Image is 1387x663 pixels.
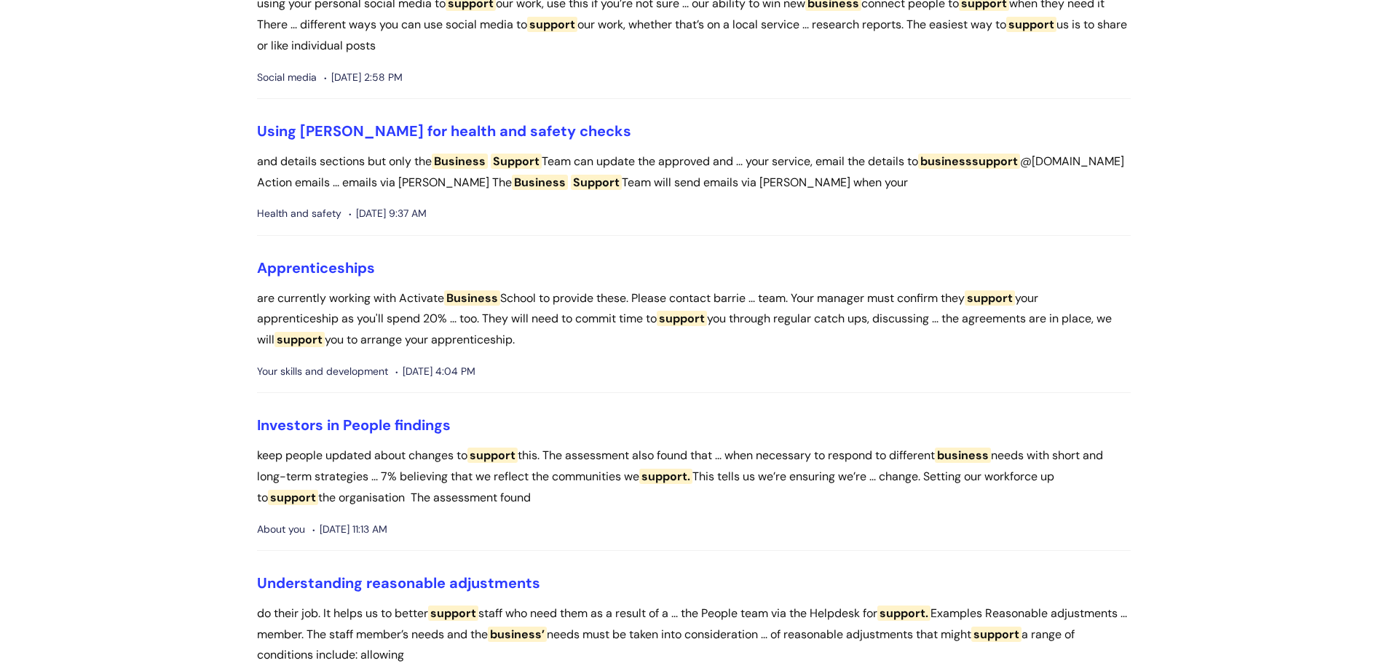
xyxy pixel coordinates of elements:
span: support [274,332,325,347]
span: support [971,627,1022,642]
a: Using [PERSON_NAME] for health and safety checks [257,122,631,140]
span: [DATE] 9:37 AM [349,205,427,223]
a: Investors in People findings [257,416,451,434]
a: Apprenticeships [257,258,375,277]
span: support [965,290,1015,306]
a: Understanding reasonable adjustments [257,573,540,592]
span: [DATE] 4:04 PM [395,362,475,381]
span: support [467,448,518,463]
span: About you [257,520,305,539]
span: Business [432,154,488,169]
span: Social media [257,68,317,87]
span: Business [512,175,568,190]
p: are currently working with Activate School to provide these. Please contact barrie ... team. Your... [257,288,1131,351]
span: business’ [488,627,547,642]
span: Support [491,154,542,169]
span: support [268,490,318,505]
span: business [935,448,991,463]
span: Your skills and development [257,362,388,381]
span: support [428,606,478,621]
span: support [657,311,707,326]
span: support. [877,606,930,621]
span: [DATE] 11:13 AM [312,520,387,539]
span: support. [639,469,692,484]
span: Business [444,290,500,306]
span: support [1006,17,1056,32]
p: keep people updated about changes to this. The assessment also found that ... when necessary to r... [257,445,1131,508]
span: Health and safety [257,205,341,223]
span: support [527,17,577,32]
p: and details sections but only the Team can update the approved and ... your service, email the de... [257,151,1131,194]
span: Support [571,175,622,190]
span: [DATE] 2:58 PM [324,68,403,87]
span: businesssupport [918,154,1020,169]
